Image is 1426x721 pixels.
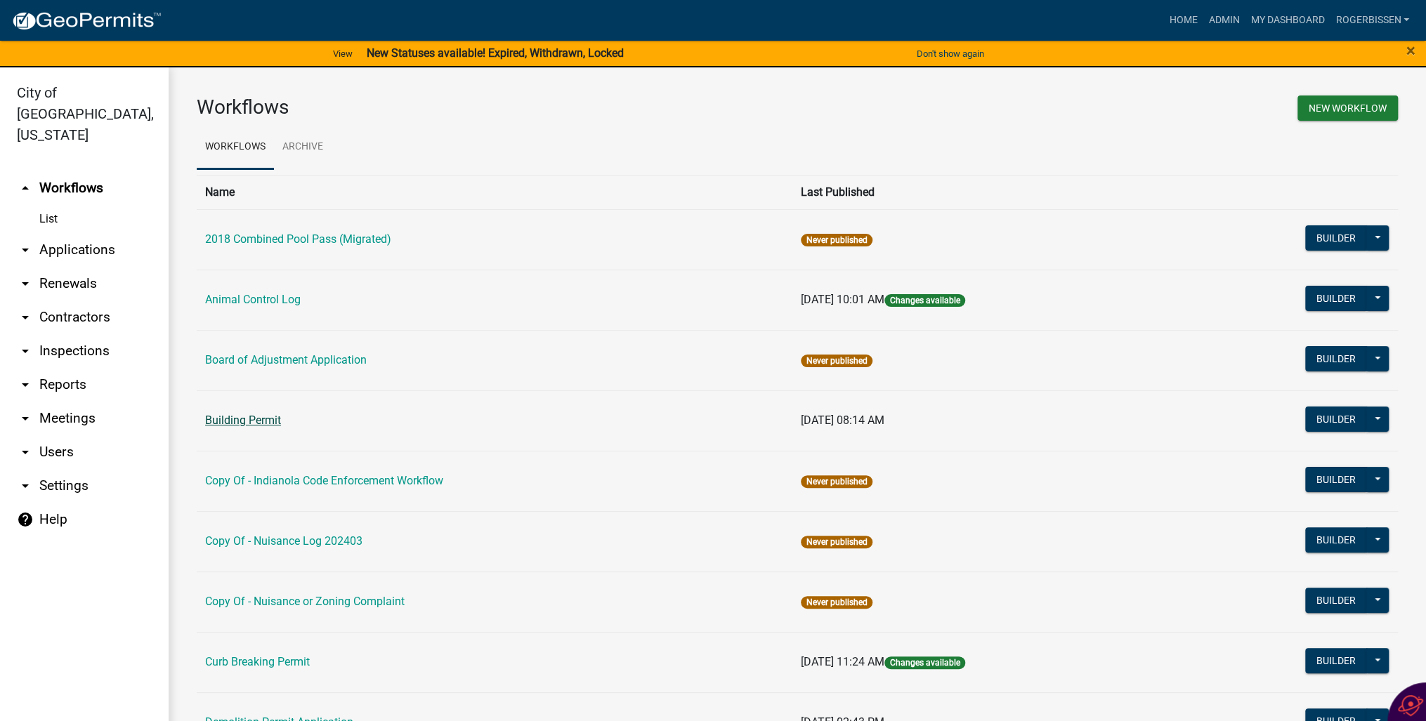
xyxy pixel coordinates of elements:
[1305,648,1367,673] button: Builder
[884,294,964,307] span: Changes available
[17,180,34,197] i: arrow_drop_up
[1305,467,1367,492] button: Builder
[17,410,34,427] i: arrow_drop_down
[801,293,884,306] span: [DATE] 10:01 AM
[205,595,405,608] a: Copy Of - Nuisance or Zoning Complaint
[205,232,391,246] a: 2018 Combined Pool Pass (Migrated)
[801,414,884,427] span: [DATE] 08:14 AM
[1406,42,1415,59] button: Close
[17,242,34,258] i: arrow_drop_down
[801,655,884,668] span: [DATE] 11:24 AM
[1297,95,1398,121] button: New Workflow
[205,414,281,427] a: Building Permit
[1305,286,1367,311] button: Builder
[17,343,34,359] i: arrow_drop_down
[884,656,964,669] span: Changes available
[274,125,332,170] a: Archive
[205,474,443,487] a: Copy Of - Indianola Code Enforcement Workflow
[205,655,310,668] a: Curb Breaking Permit
[801,475,872,488] span: Never published
[1163,7,1203,34] a: Home
[1305,527,1367,553] button: Builder
[367,46,624,60] strong: New Statuses available! Expired, Withdrawn, Locked
[1305,346,1367,371] button: Builder
[1305,225,1367,251] button: Builder
[801,596,872,609] span: Never published
[197,125,274,170] a: Workflows
[792,175,1179,209] th: Last Published
[801,355,872,367] span: Never published
[197,95,787,119] h3: Workflows
[197,175,792,209] th: Name
[17,511,34,528] i: help
[327,42,358,65] a: View
[17,275,34,292] i: arrow_drop_down
[1305,406,1367,432] button: Builder
[801,536,872,548] span: Never published
[205,534,362,548] a: Copy Of - Nuisance Log 202403
[17,444,34,461] i: arrow_drop_down
[17,376,34,393] i: arrow_drop_down
[17,309,34,326] i: arrow_drop_down
[1245,7,1330,34] a: My Dashboard
[17,477,34,494] i: arrow_drop_down
[911,42,990,65] button: Don't show again
[1406,41,1415,60] span: ×
[801,234,872,246] span: Never published
[1203,7,1245,34] a: Admin
[205,353,367,366] a: Board of Adjustment Application
[1305,588,1367,613] button: Builder
[1330,7,1415,34] a: RogerBissen
[205,293,301,306] a: Animal Control Log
